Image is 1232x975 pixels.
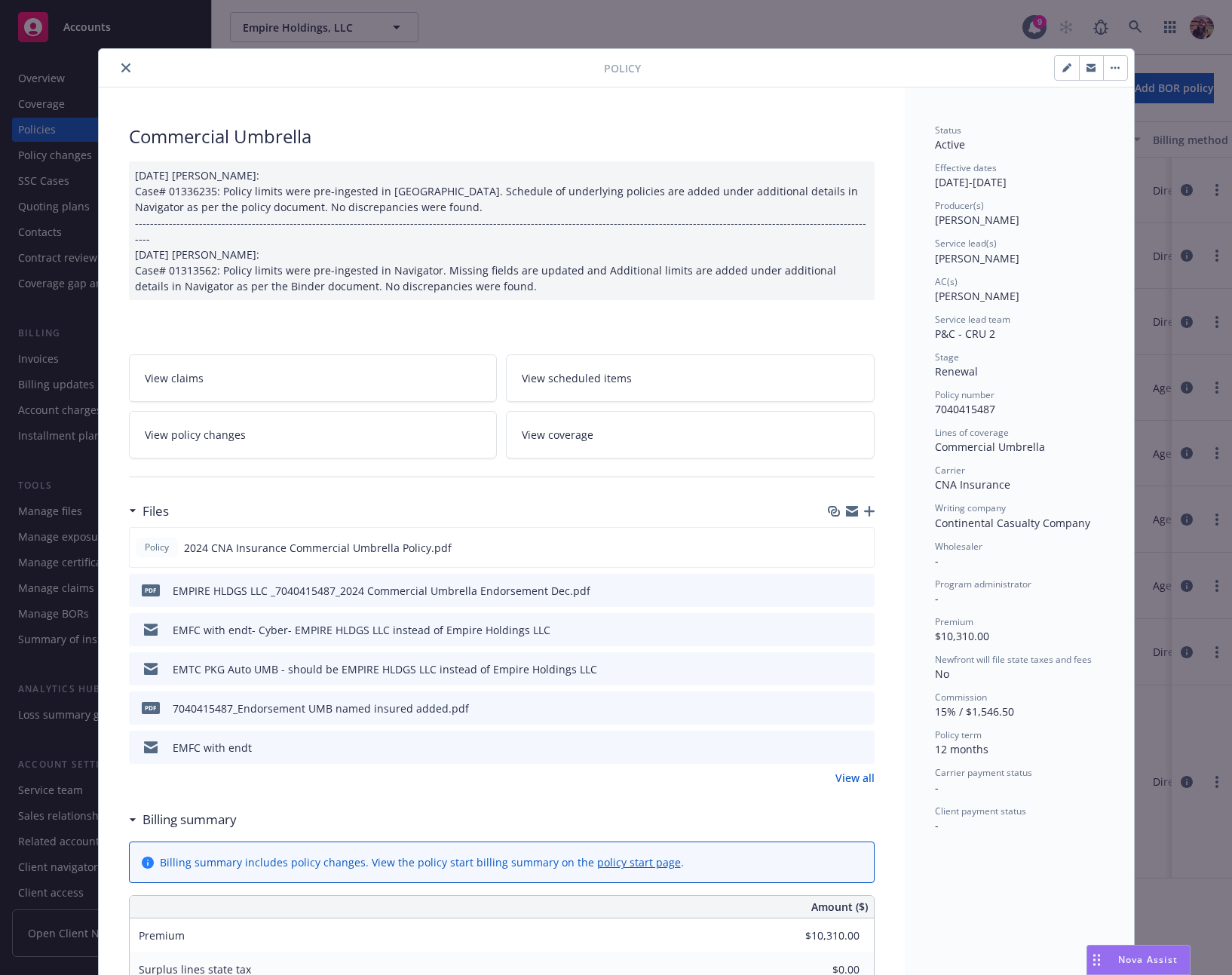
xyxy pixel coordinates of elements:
span: - [935,591,939,606]
button: download file [831,622,843,638]
span: Status [935,124,961,136]
span: Newfront will file state taxes and fees [935,653,1092,666]
button: preview file [855,622,869,638]
div: Files [129,501,169,521]
a: View claims [129,354,498,402]
span: Stage [935,351,959,363]
button: download file [830,540,842,556]
span: 2024 CNA Insurance Commercial Umbrella Policy.pdf [184,540,452,556]
button: preview file [855,740,869,756]
button: preview file [854,540,868,556]
div: Billing summary includes policy changes. View the policy start billing summary on the . [160,854,684,870]
button: download file [831,583,843,599]
span: Policy [142,541,172,554]
div: EMFC with endt [173,740,252,756]
input: 0.00 [771,924,869,947]
span: AC(s) [935,275,958,288]
span: [PERSON_NAME] [935,289,1019,303]
span: pdf [142,702,160,713]
a: View coverage [506,411,875,458]
button: download file [831,740,843,756]
span: Active [935,137,965,152]
span: - [935,818,939,832]
span: - [935,553,939,568]
span: No [935,667,949,681]
span: pdf [142,584,160,596]
a: View policy changes [129,411,498,458]
span: View scheduled items [522,370,632,386]
span: Effective dates [935,161,997,174]
h3: Billing summary [143,810,237,829]
span: Service lead(s) [935,237,997,250]
span: View coverage [522,427,593,443]
div: [DATE] - [DATE] [935,161,1104,190]
a: View scheduled items [506,354,875,402]
span: 12 months [935,742,988,756]
button: download file [831,701,843,716]
div: EMTC PKG Auto UMB - should be EMPIRE HLDGS LLC instead of Empire Holdings LLC [173,661,597,677]
h3: Files [143,501,169,521]
span: View claims [145,370,204,386]
div: [DATE] [PERSON_NAME]: Case# 01336235: Policy limits were pre-ingested in [GEOGRAPHIC_DATA]. Sched... [129,161,875,300]
span: Policy [604,60,641,76]
span: $10,310.00 [935,629,989,643]
span: CNA Insurance [935,477,1010,492]
span: Commercial Umbrella [935,440,1045,454]
span: Continental Casualty Company [935,516,1090,530]
button: close [117,59,135,77]
span: Carrier payment status [935,766,1032,779]
span: [PERSON_NAME] [935,251,1019,265]
span: P&C - CRU 2 [935,327,995,341]
div: Billing summary [129,810,237,829]
div: Commercial Umbrella [129,124,875,149]
span: Producer(s) [935,199,984,212]
div: Drag to move [1087,946,1106,974]
div: EMFC with endt- Cyber- EMPIRE HLDGS LLC instead of Empire Holdings LLC [173,622,550,638]
a: policy start page [597,855,681,869]
span: Program administrator [935,578,1031,590]
span: Amount ($) [811,899,868,915]
span: Wholesaler [935,540,982,553]
span: Policy number [935,388,994,401]
span: [PERSON_NAME] [935,213,1019,227]
span: Client payment status [935,805,1026,817]
span: Renewal [935,364,978,379]
span: Premium [935,615,973,628]
span: - [935,780,939,795]
span: Nova Assist [1118,953,1178,966]
span: Lines of coverage [935,426,1009,439]
a: View all [835,770,875,786]
span: 7040415487 [935,402,995,416]
span: View policy changes [145,427,246,443]
span: Writing company [935,501,1006,514]
span: Carrier [935,464,965,477]
span: Policy term [935,728,982,741]
span: Service lead team [935,313,1010,326]
button: preview file [855,583,869,599]
button: Nova Assist [1086,945,1191,975]
span: Premium [139,928,185,943]
button: download file [831,661,843,677]
span: Commission [935,691,987,704]
button: preview file [855,661,869,677]
div: EMPIRE HLDGS LLC _7040415487_2024 Commercial Umbrella Endorsement Dec.pdf [173,583,590,599]
span: 15% / $1,546.50 [935,704,1014,719]
button: preview file [855,701,869,716]
div: 7040415487_Endorsement UMB named insured added.pdf [173,701,469,716]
